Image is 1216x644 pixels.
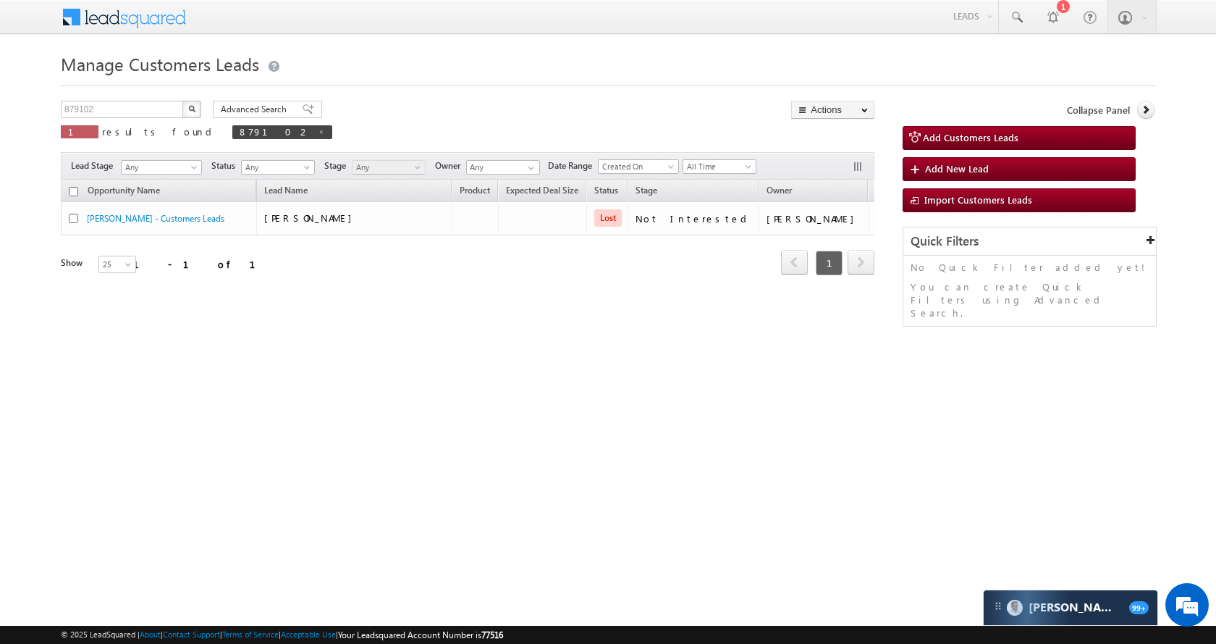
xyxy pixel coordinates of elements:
a: Opportunity Name [80,183,167,201]
span: next [848,250,874,275]
span: 77516 [481,630,503,640]
input: Check all records [69,187,78,196]
span: Status [211,159,241,172]
span: Created On [599,160,674,173]
span: Your Leadsquared Account Number is [338,630,503,640]
span: Add New Lead [925,162,989,175]
span: 25 [99,258,138,271]
div: [PERSON_NAME] [767,212,861,225]
span: Add Customers Leads [923,131,1018,143]
span: Product [460,185,490,196]
span: Date Range [548,159,598,172]
a: Contact Support [163,630,220,639]
input: Type to Search [466,160,540,175]
a: Created On [598,159,679,174]
span: Owner [767,185,792,196]
button: Actions [791,101,874,119]
a: About [140,630,161,639]
span: Lead Name [257,183,315,201]
div: 1 - 1 of 1 [133,256,273,272]
a: All Time [683,159,756,174]
span: Import Customers Leads [924,193,1032,206]
a: Expected Deal Size [499,183,586,201]
a: [PERSON_NAME] - Customers Leads [87,213,224,224]
a: Show All Items [520,161,539,175]
span: Expected Deal Size [506,185,578,196]
a: Any [121,160,202,175]
span: Stage [324,159,352,172]
span: All Time [683,160,752,173]
span: Any [352,161,421,174]
a: Any [352,160,426,175]
div: Quick Filters [903,227,1156,256]
span: © 2025 LeadSquared | | | | | [61,628,503,642]
a: Acceptable Use [281,630,336,639]
span: Stage [636,185,657,196]
span: 1 [68,125,91,138]
a: Status [587,183,625,201]
span: results found [102,125,217,138]
span: 99+ [1129,601,1149,614]
span: prev [781,250,808,275]
p: No Quick Filter added yet! [911,261,1149,274]
div: carter-dragCarter[PERSON_NAME]99+ [983,590,1158,626]
img: Search [188,105,195,112]
span: [PERSON_NAME] [264,212,359,224]
span: Any [122,161,197,174]
a: 25 [98,256,136,273]
span: Manage Customers Leads [61,52,259,75]
span: 879102 [240,125,311,138]
span: Lead Stage [71,159,119,172]
span: Actions [869,182,912,201]
span: Any [242,161,311,174]
a: prev [781,251,808,275]
div: Not Interested [636,212,752,225]
div: Show [61,256,87,269]
a: Any [241,160,315,175]
span: 1 [816,251,843,275]
span: Owner [435,159,466,172]
a: Terms of Service [222,630,279,639]
a: Stage [628,183,664,201]
span: Advanced Search [221,103,291,116]
p: You can create Quick Filters using Advanced Search. [911,280,1149,319]
span: Opportunity Name [88,185,160,196]
span: Lost [594,209,622,227]
a: next [848,251,874,275]
span: Collapse Panel [1067,104,1130,117]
